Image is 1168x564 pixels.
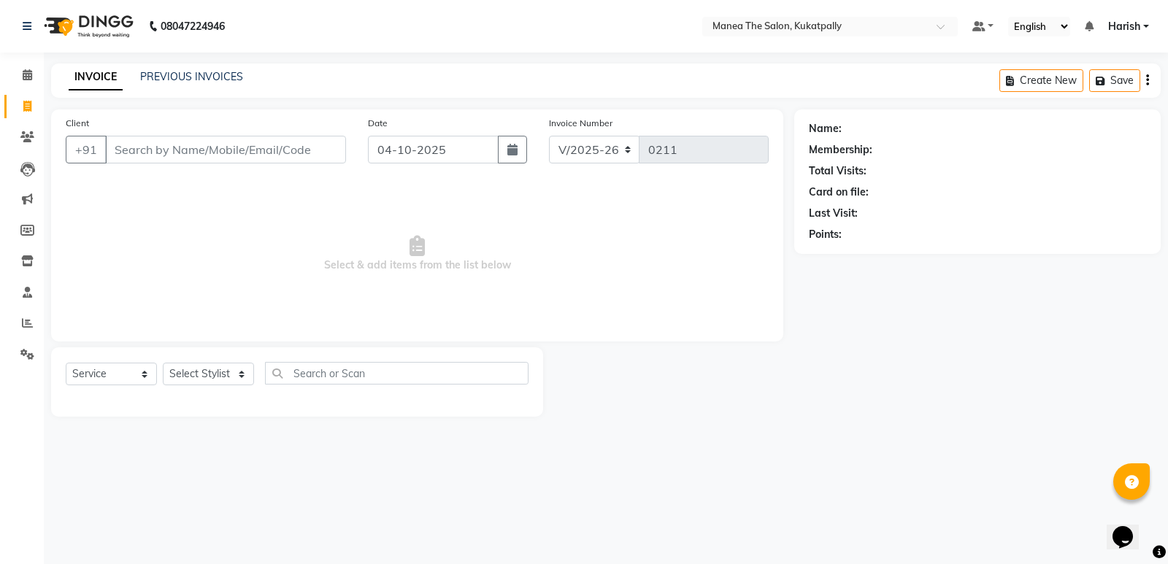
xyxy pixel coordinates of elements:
[1089,69,1140,92] button: Save
[809,121,842,136] div: Name:
[809,142,872,158] div: Membership:
[809,206,858,221] div: Last Visit:
[809,227,842,242] div: Points:
[69,64,123,90] a: INVOICE
[66,117,89,130] label: Client
[161,6,225,47] b: 08047224946
[66,181,769,327] span: Select & add items from the list below
[999,69,1083,92] button: Create New
[37,6,137,47] img: logo
[368,117,388,130] label: Date
[549,117,612,130] label: Invoice Number
[1107,506,1153,549] iframe: chat widget
[140,70,243,83] a: PREVIOUS INVOICES
[66,136,107,163] button: +91
[265,362,529,385] input: Search or Scan
[809,163,867,179] div: Total Visits:
[105,136,346,163] input: Search by Name/Mobile/Email/Code
[809,185,869,200] div: Card on file:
